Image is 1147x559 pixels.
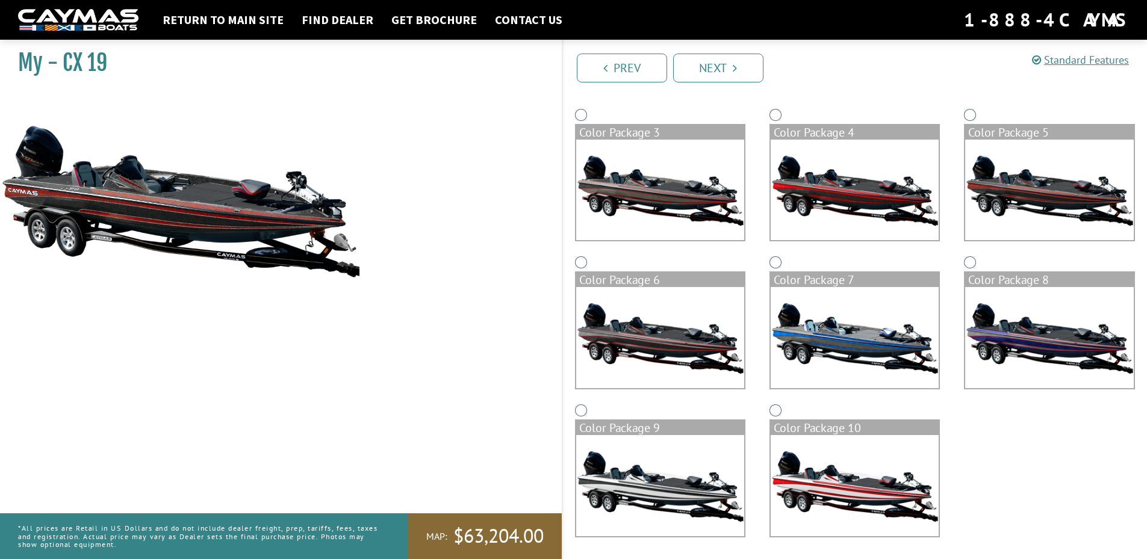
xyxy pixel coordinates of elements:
[965,273,1133,287] div: Color Package 8
[576,273,744,287] div: Color Package 6
[576,435,744,536] img: color_package_310.png
[771,140,939,241] img: color_package_305.png
[965,125,1133,140] div: Color Package 5
[576,421,744,435] div: Color Package 9
[296,12,379,28] a: Find Dealer
[771,287,939,388] img: color_package_308.png
[771,125,939,140] div: Color Package 4
[385,12,483,28] a: Get Brochure
[673,54,763,82] a: Next
[18,49,532,76] h1: My - CX 19
[771,435,939,536] img: color_package_311.png
[489,12,568,28] a: Contact Us
[18,9,138,31] img: white-logo-c9c8dbefe5ff5ceceb0f0178aa75bf4bb51f6bca0971e226c86eb53dfe498488.png
[577,54,667,82] a: Prev
[771,273,939,287] div: Color Package 7
[576,287,744,388] img: color_package_307.png
[965,287,1133,388] img: color_package_309.png
[426,530,447,543] span: MAP:
[408,513,562,559] a: MAP:$63,204.00
[576,125,744,140] div: Color Package 3
[964,7,1129,33] div: 1-888-4CAYMAS
[18,518,381,554] p: *All prices are Retail in US Dollars and do not include dealer freight, prep, tariffs, fees, taxe...
[965,140,1133,241] img: color_package_306.png
[453,523,544,549] span: $63,204.00
[576,140,744,241] img: color_package_304.png
[157,12,290,28] a: Return to main site
[771,421,939,435] div: Color Package 10
[1032,53,1129,67] a: Standard Features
